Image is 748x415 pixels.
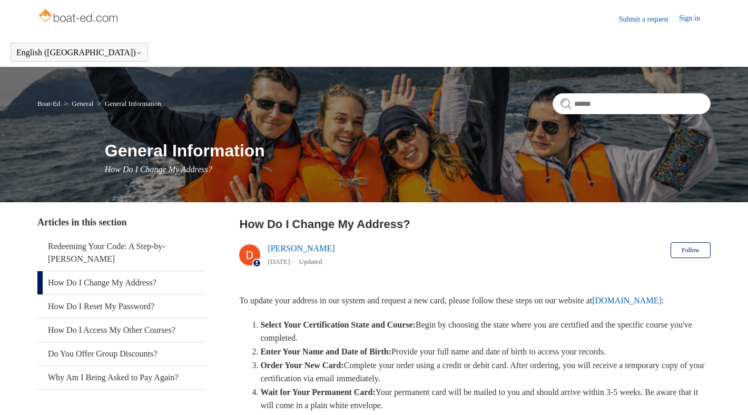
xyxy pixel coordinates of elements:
a: Redeeming Your Code: A Step-by-[PERSON_NAME] [37,235,206,271]
span: Articles in this section [37,217,126,228]
time: 03/06/2024, 12:29 [268,258,290,265]
button: Follow Article [671,242,711,258]
a: [PERSON_NAME] [268,244,334,253]
button: English ([GEOGRAPHIC_DATA]) [16,48,142,57]
a: Why Am I Being Asked to Pay Again? [37,366,206,389]
a: Boat-Ed [37,100,60,107]
input: Search [553,93,711,114]
li: Begin by choosing the state where you are certified and the specific course you've completed. [260,318,711,345]
h1: General Information [105,138,711,163]
li: Provide your full name and date of birth to access your records. [260,345,711,359]
li: Your permanent card will be mailed to you and should arrive within 3-5 weeks. Be aware that it wi... [260,386,711,412]
li: Boat-Ed [37,100,62,107]
p: To update your address in our system and request a new card, please follow these steps on our web... [239,294,711,308]
h2: How Do I Change My Address? [239,215,711,233]
a: [DOMAIN_NAME] [592,296,662,305]
a: General [72,100,93,107]
a: How Do I Access My Other Courses? [37,319,206,342]
a: Sign in [679,13,711,25]
span: How Do I Change My Address? [105,165,212,174]
strong: Select Your Certification State and Course: [260,320,416,329]
li: Complete your order using a credit or debit card. After ordering, you will receive a temporary co... [260,359,711,386]
strong: Enter Your Name and Date of Birth: [260,347,391,356]
a: How Do I Reset My Password? [37,295,206,318]
a: Do You Offer Group Discounts? [37,342,206,365]
a: How Do I Change My Address? [37,271,206,294]
strong: Wait for Your Permanent Card: [260,388,375,397]
li: General [62,100,95,107]
strong: Order Your New Card: [260,361,343,370]
li: Updated [299,258,322,265]
a: General Information [105,100,161,107]
img: Boat-Ed Help Center home page [37,6,121,27]
li: General Information [95,100,161,107]
a: Submit a request [619,14,679,25]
